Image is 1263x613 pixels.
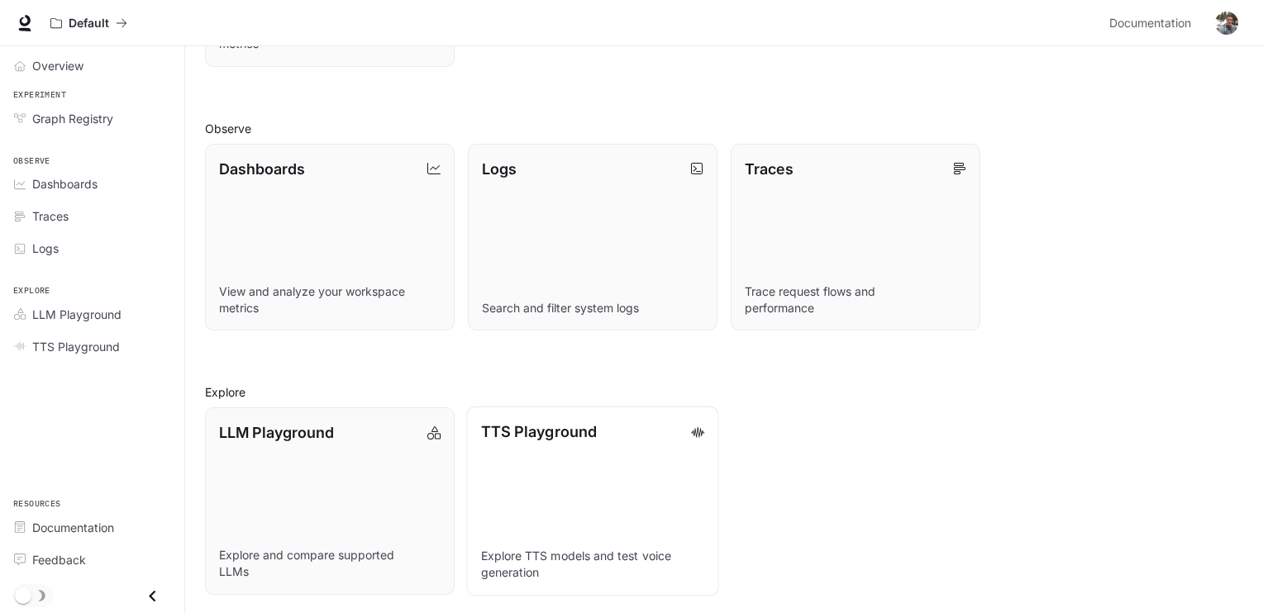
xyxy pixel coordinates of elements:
a: Dashboards [7,169,178,198]
span: Traces [32,207,69,225]
a: DashboardsView and analyze your workspace metrics [205,144,455,331]
span: Dashboards [32,175,98,192]
h2: Observe [205,120,1243,137]
span: Graph Registry [32,110,113,127]
p: Search and filter system logs [482,300,703,316]
a: Documentation [7,513,178,542]
span: Feedback [32,551,86,568]
span: Documentation [1109,13,1191,34]
span: Documentation [32,519,114,536]
span: LLM Playground [32,306,122,323]
a: Graph Registry [7,104,178,133]
p: Trace request flows and performance [745,283,966,316]
a: Logs [7,234,178,263]
a: TTS Playground [7,332,178,361]
a: LLM Playground [7,300,178,329]
span: TTS Playground [32,338,120,355]
a: TTS PlaygroundExplore TTS models and test voice generation [466,406,718,596]
button: Close drawer [134,579,171,613]
a: Documentation [1103,7,1203,40]
a: Overview [7,51,178,80]
p: LLM Playground [219,421,334,444]
span: Overview [32,57,83,74]
p: Logs [482,158,517,180]
img: User avatar [1215,12,1238,35]
span: Dark mode toggle [15,586,31,604]
span: Logs [32,240,59,257]
p: Traces [745,158,794,180]
a: LLM PlaygroundExplore and compare supported LLMs [205,407,455,595]
a: Traces [7,202,178,230]
a: TracesTrace request flows and performance [731,144,980,331]
a: Feedback [7,545,178,574]
button: All workspaces [43,7,135,40]
h2: Explore [205,383,1243,401]
p: Dashboards [219,158,305,180]
p: Explore and compare supported LLMs [219,547,441,580]
p: View and analyze your workspace metrics [219,283,441,316]
p: Explore TTS models and test voice generation [481,548,705,581]
a: LogsSearch and filter system logs [468,144,717,331]
p: TTS Playground [481,421,597,443]
button: User avatar [1210,7,1243,40]
p: Default [69,17,109,31]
